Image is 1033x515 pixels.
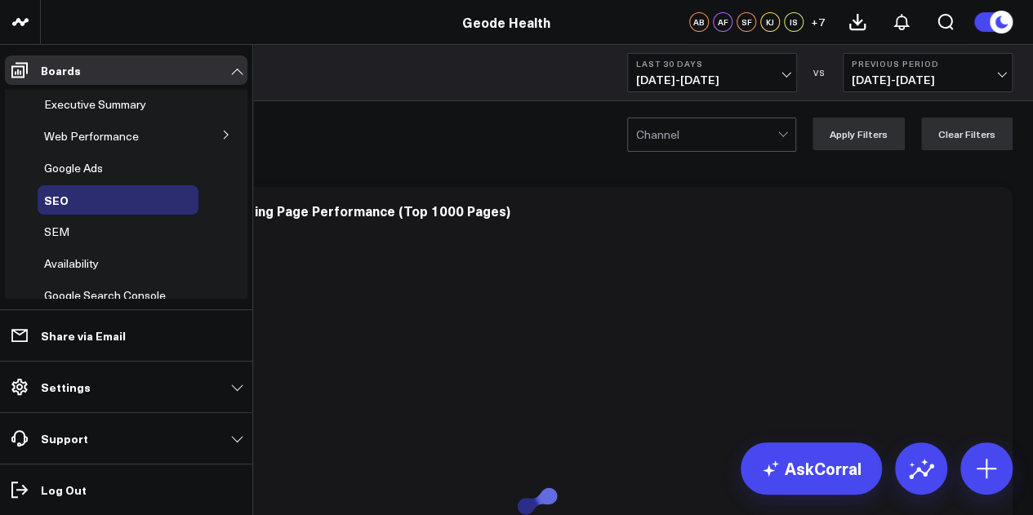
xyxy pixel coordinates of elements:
p: Share via Email [41,329,126,342]
a: SEM [44,225,69,238]
p: Log Out [41,483,87,496]
a: Web Performance [44,130,139,143]
a: Google Search Console [44,289,166,302]
button: Previous Period[DATE]-[DATE] [843,53,1013,92]
div: VS [805,68,835,78]
div: SF [737,12,756,32]
div: AB [689,12,709,32]
a: Executive Summary [44,98,146,111]
b: Last 30 Days [636,59,788,69]
span: Google Ads [44,160,103,175]
span: SEO [44,192,69,208]
span: Web Performance [44,128,139,144]
span: + 7 [811,16,825,28]
a: AskCorral [741,442,882,495]
p: Support [41,432,88,445]
span: [DATE] - [DATE] [636,73,788,87]
span: Google Search Console [44,287,166,303]
button: Apply Filters [813,118,905,150]
b: Previous Period [852,59,1004,69]
div: IS [784,12,804,32]
span: Availability [44,255,99,271]
div: KJ [760,12,780,32]
div: Google Organic Search Landing Page Performance (Top 1000 Pages) [73,202,510,220]
a: Geode Health [462,13,550,31]
p: Settings [41,380,91,393]
button: +7 [808,12,827,32]
p: Boards [41,64,81,77]
div: AF [713,12,732,32]
a: Log Out [5,475,247,504]
button: Clear Filters [921,118,1013,150]
a: Google Ads [44,162,103,175]
span: [DATE] - [DATE] [852,73,1004,87]
span: SEM [44,224,69,239]
a: SEO [44,193,69,206]
button: Last 30 Days[DATE]-[DATE] [627,53,797,92]
a: Availability [44,257,99,270]
span: Executive Summary [44,96,146,112]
